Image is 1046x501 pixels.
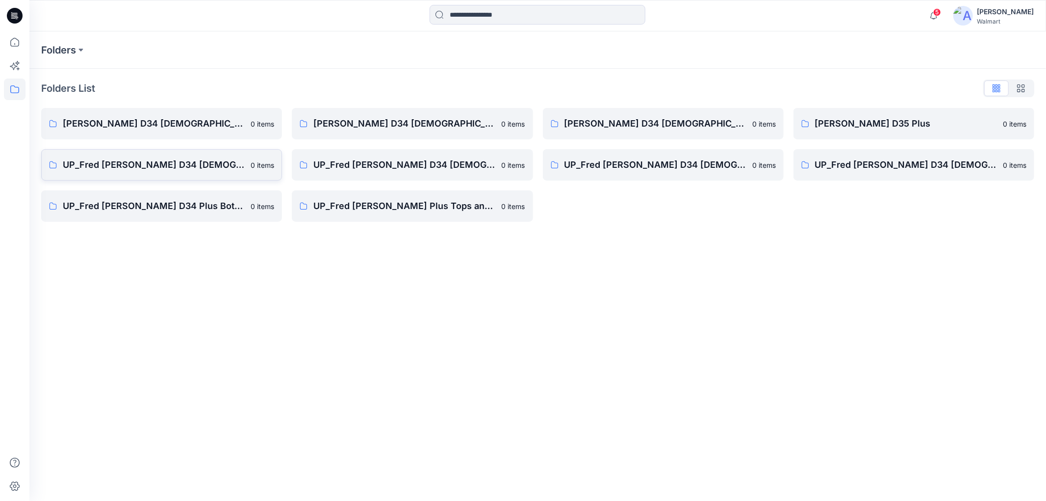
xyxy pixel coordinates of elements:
[752,119,776,129] p: 0 items
[251,160,274,170] p: 0 items
[502,119,525,129] p: 0 items
[313,199,495,213] p: UP_Fred [PERSON_NAME] Plus Tops and Dresses
[933,8,941,16] span: 5
[815,117,997,131] p: [PERSON_NAME] D35 Plus
[313,158,495,172] p: UP_Fred [PERSON_NAME] D34 [DEMOGRAPHIC_DATA] Dresses
[251,119,274,129] p: 0 items
[41,81,95,96] p: Folders List
[292,149,533,181] a: UP_Fred [PERSON_NAME] D34 [DEMOGRAPHIC_DATA] Dresses0 items
[977,6,1034,18] div: [PERSON_NAME]
[502,160,525,170] p: 0 items
[564,117,746,131] p: [PERSON_NAME] D34 [DEMOGRAPHIC_DATA] Woven Tops
[502,201,525,211] p: 0 items
[41,43,76,57] a: Folders
[41,108,282,139] a: [PERSON_NAME] D34 [DEMOGRAPHIC_DATA] Dresses0 items
[543,108,784,139] a: [PERSON_NAME] D34 [DEMOGRAPHIC_DATA] Woven Tops0 items
[292,190,533,222] a: UP_Fred [PERSON_NAME] Plus Tops and Dresses0 items
[543,149,784,181] a: UP_Fred [PERSON_NAME] D34 [DEMOGRAPHIC_DATA] Knit Tops0 items
[752,160,776,170] p: 0 items
[41,149,282,181] a: UP_Fred [PERSON_NAME] D34 [DEMOGRAPHIC_DATA] Bottoms0 items
[564,158,746,172] p: UP_Fred [PERSON_NAME] D34 [DEMOGRAPHIC_DATA] Knit Tops
[953,6,973,26] img: avatar
[251,201,274,211] p: 0 items
[1003,160,1026,170] p: 0 items
[292,108,533,139] a: [PERSON_NAME] D34 [DEMOGRAPHIC_DATA] Knit Tops0 items
[313,117,495,131] p: [PERSON_NAME] D34 [DEMOGRAPHIC_DATA] Knit Tops
[1003,119,1026,129] p: 0 items
[63,158,245,172] p: UP_Fred [PERSON_NAME] D34 [DEMOGRAPHIC_DATA] Bottoms
[793,108,1034,139] a: [PERSON_NAME] D35 Plus0 items
[977,18,1034,25] div: Walmart
[63,199,245,213] p: UP_Fred [PERSON_NAME] D34 Plus Bottoms
[41,190,282,222] a: UP_Fred [PERSON_NAME] D34 Plus Bottoms0 items
[63,117,245,131] p: [PERSON_NAME] D34 [DEMOGRAPHIC_DATA] Dresses
[793,149,1034,181] a: UP_Fred [PERSON_NAME] D34 [DEMOGRAPHIC_DATA] Woven Tops0 items
[815,158,997,172] p: UP_Fred [PERSON_NAME] D34 [DEMOGRAPHIC_DATA] Woven Tops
